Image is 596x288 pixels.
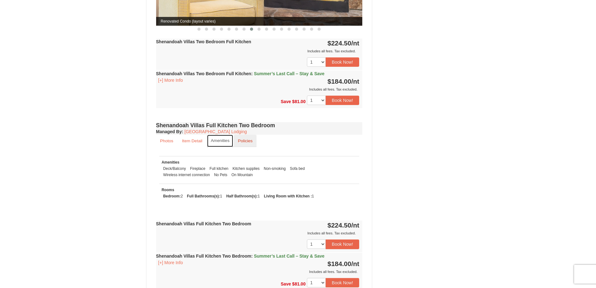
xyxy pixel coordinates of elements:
strong: Shenandoah Villas Full Kitchen Two Bedroom [156,221,251,226]
li: 2 [162,193,185,199]
div: Includes all fees. Tax excluded. [156,48,359,54]
button: Book Now! [326,278,359,287]
small: Policies [238,139,252,143]
strong: $224.50 [328,222,359,229]
span: Summer’s Last Call – Stay & Save [254,71,324,76]
small: Amenities [211,138,230,143]
li: Fireplace [189,165,207,172]
span: /nt [351,78,359,85]
button: [+] More Info [156,259,185,266]
strong: Bedroom: [163,194,181,198]
a: Item Detail [178,135,206,147]
small: Amenities [162,160,180,165]
li: Non-smoking [262,165,287,172]
strong: Shenandoah Villas Two Bedroom Full Kitchen [156,71,325,76]
a: Photos [156,135,177,147]
li: Deck/Balcony [162,165,188,172]
span: $81.00 [292,281,306,286]
li: 1 [225,193,261,199]
div: Includes all fees. Tax excluded. [156,230,359,236]
span: Save [281,99,291,104]
button: Book Now! [326,239,359,249]
span: /nt [351,260,359,267]
a: Policies [234,135,257,147]
small: Item Detail [182,139,202,143]
strong: Half Bathroom(s): [226,194,257,198]
small: Photos [160,139,173,143]
span: $81.00 [292,99,306,104]
strong: Full Bathrooms(s): [187,194,220,198]
button: Book Now! [326,57,359,67]
span: Renovated Condo (layout varies) [156,17,363,26]
span: : [251,71,253,76]
span: /nt [351,39,359,47]
li: 1 [186,193,224,199]
li: On Mountain [230,172,254,178]
span: $184.00 [328,78,351,85]
li: Wireless internet connection [162,172,211,178]
li: Full kitchen [208,165,230,172]
li: No Pets [212,172,229,178]
span: $184.00 [328,260,351,267]
strong: Shenandoah Villas Full Kitchen Two Bedroom [156,254,325,259]
div: Includes all fees. Tax excluded. [156,269,359,275]
button: [+] More Info [156,77,185,84]
a: [GEOGRAPHIC_DATA] Lodging [185,129,247,134]
strong: Shenandoah Villas Two Bedroom Full Kitchen [156,39,251,44]
h4: Shenandoah Villas Full Kitchen Two Bedroom [156,122,363,128]
li: Sofa bed [288,165,306,172]
a: Amenities [207,135,233,147]
strong: Living Room with Kitchen : [264,194,312,198]
span: Managed By [156,129,182,134]
span: Save [281,281,291,286]
strong: : [156,129,183,134]
span: Summer’s Last Call – Stay & Save [254,254,324,259]
span: : [251,254,253,259]
li: 1 [262,193,316,199]
div: Includes all fees. Tax excluded. [156,86,359,92]
li: Kitchen supplies [231,165,261,172]
button: Book Now! [326,96,359,105]
strong: $224.50 [328,39,359,47]
span: /nt [351,222,359,229]
small: Rooms [162,188,174,192]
